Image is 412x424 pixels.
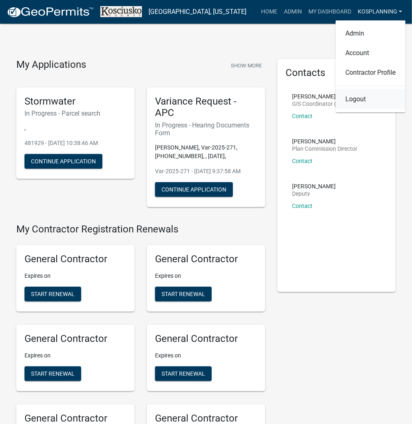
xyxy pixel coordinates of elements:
h5: Contacts [286,67,388,79]
span: Start Renewal [162,370,205,377]
a: kosplanning [354,4,405,20]
div: kosplanning [336,20,405,112]
a: Contact [292,203,312,209]
p: [PERSON_NAME] [292,138,357,144]
p: 481929 - [DATE] 10:38:46 AM [24,139,126,147]
a: Admin [336,24,405,43]
p: Plan Commission Director [292,146,357,152]
p: [PERSON_NAME], Var-2025-271, [PHONE_NUMBER], , [DATE], [155,143,257,161]
span: Start Renewal [31,370,75,377]
p: Expires on [24,351,126,360]
a: Logout [336,89,405,109]
h5: Variance Request - APC [155,96,257,119]
a: [GEOGRAPHIC_DATA], [US_STATE] [148,5,246,19]
button: Continue Application [155,182,233,197]
a: My Dashboard [305,4,354,20]
p: Deputy [292,191,336,196]
button: Start Renewal [155,287,212,301]
button: Start Renewal [24,287,81,301]
span: Start Renewal [31,291,75,297]
a: Admin [281,4,305,20]
a: Home [258,4,281,20]
p: GIS Coordinator (Auditor's Office) [292,101,376,107]
button: Start Renewal [155,366,212,381]
h5: General Contractor [155,253,257,265]
a: Contact [292,158,312,164]
p: Var-2025-271 - [DATE] 9:37:58 AM [155,167,257,176]
h5: General Contractor [155,333,257,345]
button: Continue Application [24,154,102,169]
h6: In Progress - Hearing Documents Form [155,121,257,137]
h4: My Contractor Registration Renewals [16,223,265,235]
h5: General Contractor [24,333,126,345]
p: [PERSON_NAME] [292,94,376,99]
h4: My Applications [16,59,86,71]
a: Contact [292,113,312,119]
button: Start Renewal [24,366,81,381]
p: Expires on [24,272,126,280]
p: Expires on [155,272,257,280]
h6: In Progress - Parcel search [24,109,126,117]
h5: General Contractor [24,253,126,265]
a: Account [336,43,405,63]
p: [PERSON_NAME] [292,183,336,189]
p: , [24,124,126,132]
span: Start Renewal [162,291,205,297]
a: Contractor Profile [336,63,405,83]
img: Kosciusko County, Indiana [100,6,142,17]
button: Show More [228,59,265,72]
h5: Stormwater [24,96,126,107]
p: Expires on [155,351,257,360]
